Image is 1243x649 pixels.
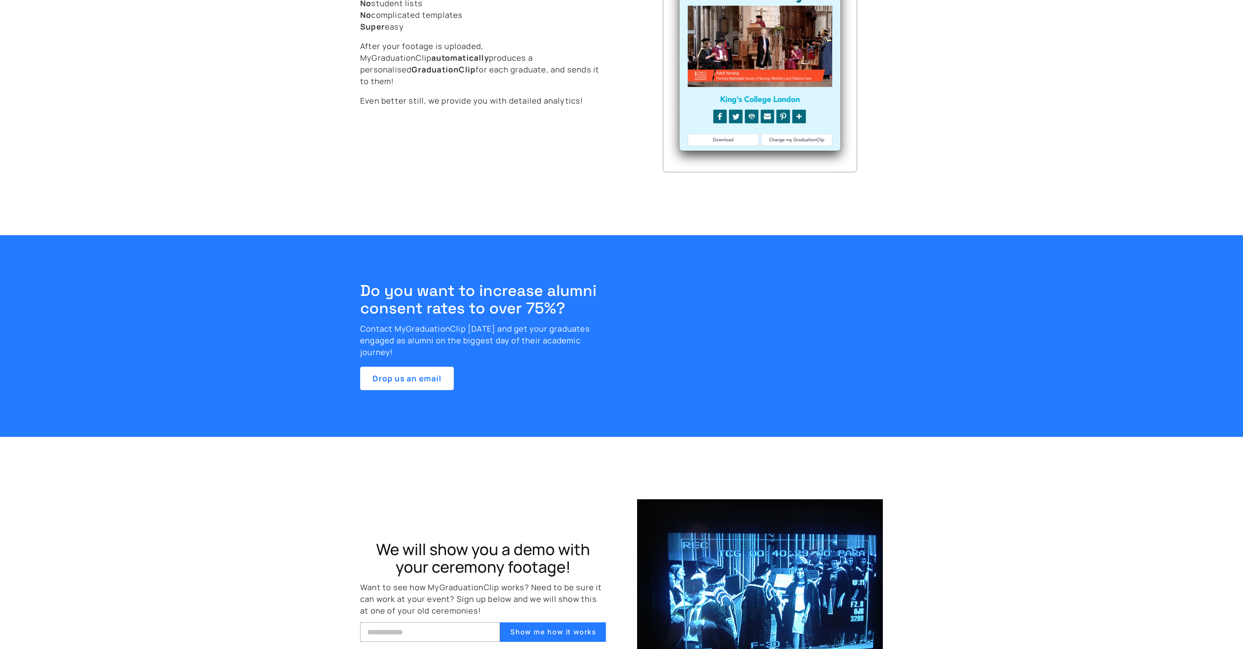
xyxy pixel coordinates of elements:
strong: GraduationClip [412,64,476,75]
strong: Super [360,21,385,32]
p: Contact MyGraduationClip [DATE] and get your graduates engaged as alumni on the biggest day of th... [360,323,606,358]
p: Want to see how MyGraduationClip works? Need to be sure it can work at your event? Sign up below ... [360,581,606,617]
strong: automatically [431,52,489,63]
strong: No [360,9,371,20]
span: Even better still, we provide you with detailed analytics! [360,95,606,107]
h1: Do you want to increase alumni consent rates to over 75%? [360,282,606,317]
h1: We will show you a demo with your ceremony footage! [360,541,606,576]
button: Show me how it works [500,622,606,642]
span: After your footage is uploaded, MyGraduationClip produces a personalised for each graduate, and s... [360,40,606,87]
a: Drop us an email [360,367,454,390]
